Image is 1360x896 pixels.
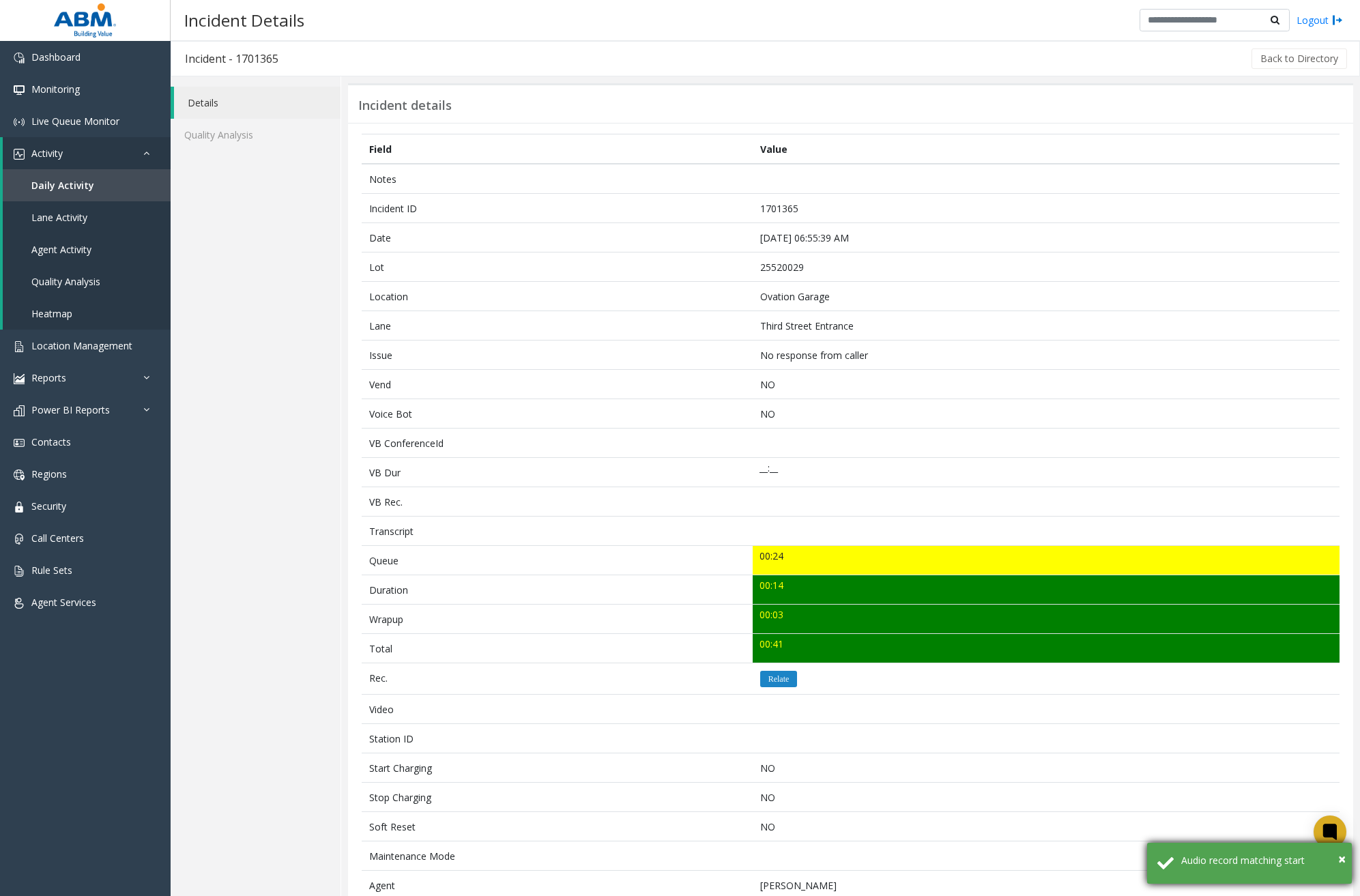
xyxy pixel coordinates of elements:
span: × [1338,850,1346,868]
img: 'icon' [14,53,25,63]
td: VB Rec. [362,487,753,517]
span: Agent Services [31,596,96,609]
td: Queue [362,546,753,575]
td: Voice Bot [362,399,753,429]
i: Relate [768,675,790,683]
td: VB ConferenceId [362,429,753,458]
button: Relate [760,671,798,687]
img: 'icon' [14,117,25,128]
td: Maintenance Mode [362,841,753,871]
h3: Incident Details [177,3,311,37]
span: Daily Activity [31,179,94,192]
td: VB Dur [362,458,753,487]
img: 'icon' [14,405,25,416]
span: Reports [31,371,66,384]
td: 00:03 [753,605,1340,634]
img: 'icon' [14,85,25,96]
td: Ovation Garage [753,282,1340,311]
td: Notes [362,164,753,194]
p: NO [760,820,1333,834]
span: Regions [31,467,67,480]
span: Call Centers [31,532,84,545]
h3: Incident details [358,98,452,113]
td: Location [362,282,753,311]
button: Close [1338,849,1346,869]
span: Activity [31,147,63,160]
img: 'icon' [14,598,25,609]
td: Transcript [362,517,753,546]
img: 'icon' [14,341,25,352]
td: Date [362,223,753,252]
td: 00:14 [753,575,1340,605]
a: Quality Analysis [3,265,171,298]
p: NO [760,407,1333,421]
span: Heatmap [31,307,72,320]
td: __:__ [753,458,1340,487]
span: Contacts [31,435,71,448]
button: Back to Directory [1252,48,1347,69]
td: 1701365 [753,194,1340,223]
td: Rec. [362,663,753,695]
span: Live Queue Monitor [31,115,119,128]
td: Incident ID [362,194,753,223]
td: Duration [362,575,753,605]
td: [DATE] 06:55:39 AM [753,223,1340,252]
td: Stop Charging [362,783,753,812]
p: NO [760,761,1333,775]
a: Activity [3,137,171,169]
td: No response from caller [753,341,1340,370]
a: Heatmap [3,298,171,330]
img: 'icon' [14,149,25,160]
a: Agent Activity [3,233,171,265]
td: Third Street Entrance [753,311,1340,341]
img: 'icon' [14,566,25,577]
td: Station ID [362,724,753,753]
h3: Incident - 1701365 [171,43,292,74]
a: Lane Activity [3,201,171,233]
span: Security [31,500,66,512]
td: Video [362,695,753,724]
a: Details [174,87,341,119]
th: Value [753,134,1340,164]
td: Lane [362,311,753,341]
td: 00:24 [753,546,1340,575]
td: Soft Reset [362,812,753,841]
img: logout [1332,13,1343,27]
td: 25520029 [753,252,1340,282]
td: Lot [362,252,753,282]
p: NO [760,790,1333,805]
img: 'icon' [14,437,25,448]
div: Audio record matching start [1181,853,1342,867]
td: Total [362,634,753,663]
a: Quality Analysis [171,119,341,151]
td: Wrapup [362,605,753,634]
td: 00:41 [753,634,1340,663]
td: Vend [362,370,753,399]
img: 'icon' [14,373,25,384]
span: Lane Activity [31,211,87,224]
span: Monitoring [31,83,80,96]
img: 'icon' [14,534,25,545]
span: Power BI Reports [31,403,110,416]
th: Field [362,134,753,164]
img: 'icon' [14,469,25,480]
span: Quality Analysis [31,275,100,288]
td: Issue [362,341,753,370]
td: Start Charging [362,753,753,783]
span: Agent Activity [31,243,91,256]
span: Dashboard [31,50,81,63]
a: Logout [1297,13,1343,27]
span: Location Management [31,339,132,352]
img: 'icon' [14,502,25,512]
span: Rule Sets [31,564,72,577]
p: NO [760,377,1333,392]
a: Daily Activity [3,169,171,201]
